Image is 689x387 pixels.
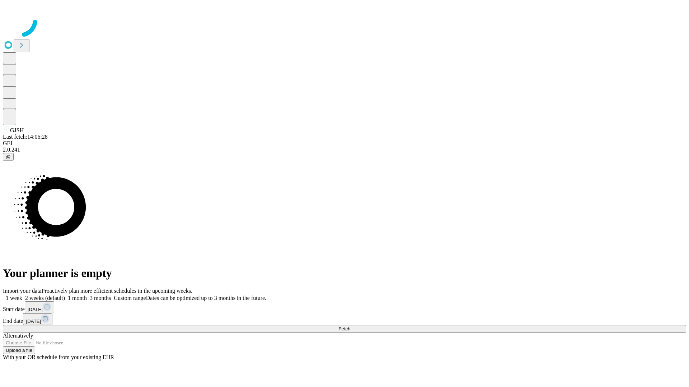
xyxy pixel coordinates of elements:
[3,147,686,153] div: 2.0.241
[28,307,43,312] span: [DATE]
[3,288,42,294] span: Import your data
[3,267,686,280] h1: Your planner is empty
[3,325,686,333] button: Fetch
[3,347,35,354] button: Upload a file
[3,153,14,161] button: @
[6,154,11,159] span: @
[90,295,111,301] span: 3 months
[25,295,65,301] span: 2 weeks (default)
[3,333,33,339] span: Alternatively
[10,127,24,133] span: GJSH
[3,354,114,360] span: With your OR schedule from your existing EHR
[26,319,41,324] span: [DATE]
[146,295,266,301] span: Dates can be optimized up to 3 months in the future.
[3,140,686,147] div: GEI
[23,313,52,325] button: [DATE]
[68,295,87,301] span: 1 month
[3,301,686,313] div: Start date
[338,326,350,331] span: Fetch
[3,134,48,140] span: Last fetch: 14:06:28
[114,295,146,301] span: Custom range
[25,301,54,313] button: [DATE]
[3,313,686,325] div: End date
[6,295,22,301] span: 1 week
[42,288,192,294] span: Proactively plan more efficient schedules in the upcoming weeks.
